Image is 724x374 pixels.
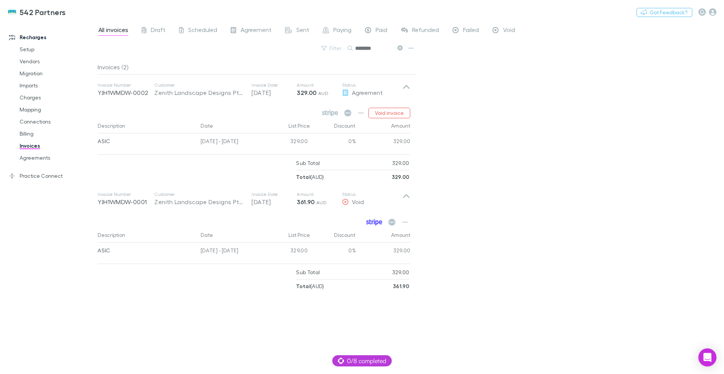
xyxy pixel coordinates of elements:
div: ASIC [98,243,195,258]
p: Customer [154,82,244,88]
a: Mapping [12,104,102,116]
strong: 361.90 [297,198,314,206]
span: Void [503,26,515,36]
strong: 329.00 [297,89,316,96]
p: Invoice Number [98,82,154,88]
span: Agreement [241,26,271,36]
p: Amount [297,82,342,88]
p: Sub Total [296,156,320,170]
span: Paying [333,26,351,36]
span: Paid [376,26,387,36]
a: Practice Connect [2,170,102,182]
img: 542 Partners's Logo [8,8,17,17]
div: Zenith Landscape Designs Pty Ltd [154,197,244,206]
a: Invoices [12,140,102,152]
button: Void invoice [368,108,410,118]
span: Draft [151,26,166,36]
p: Invoice Number [98,191,154,197]
p: YJH1WMDW-0001 [98,197,154,206]
span: Scheduled [188,26,217,36]
a: Imports [12,79,102,92]
div: 0% [311,133,356,151]
button: Filter [318,44,346,53]
a: Setup [12,43,102,55]
div: 329.00 [265,243,311,261]
span: AUD [316,200,327,205]
p: ( AUD ) [296,279,324,293]
div: Invoice NumberYJH1WMDW-0001CustomerZenith Landscape Designs Pty LtdInvoice Date[DATE]Amount361.90... [92,184,416,214]
a: Charges [12,92,102,104]
div: ASIC [98,133,195,149]
div: 329.00 [356,133,411,151]
div: Open Intercom Messenger [698,348,716,366]
strong: Total [296,283,310,289]
div: [DATE] - [DATE] [198,133,265,151]
p: Amount [297,191,342,197]
p: Invoice Date [252,191,297,197]
a: Agreements [12,152,102,164]
strong: 361.90 [393,283,410,289]
strong: Total [296,174,310,180]
div: [DATE] - [DATE] [198,243,265,261]
strong: 329.00 [392,174,410,180]
a: Connections [12,116,102,128]
p: Customer [154,191,244,197]
p: Invoice Date [252,82,297,88]
a: Migration [12,67,102,79]
span: Agreement [352,89,383,96]
div: Zenith Landscape Designs Pty Ltd [154,88,244,97]
div: 329.00 [265,133,311,151]
span: Refunded [412,26,439,36]
span: All invoices [98,26,128,36]
p: YJH1WMDW-0002 [98,88,154,97]
a: Recharges [2,31,102,43]
p: [DATE] [252,88,297,97]
span: Failed [463,26,479,36]
a: 542 Partners [3,3,71,21]
p: Status [342,82,402,88]
div: 0% [311,243,356,261]
h3: 542 Partners [20,8,66,17]
span: Sent [296,26,309,36]
p: Sub Total [296,266,320,279]
p: ( AUD ) [296,170,324,184]
div: 329.00 [356,243,411,261]
p: 329.00 [392,266,410,279]
span: AUD [318,90,328,96]
a: Billing [12,128,102,140]
p: [DATE] [252,197,297,206]
p: Status [342,191,402,197]
span: Void [352,198,364,205]
button: Got Feedback? [637,8,692,17]
a: Vendors [12,55,102,67]
div: Invoice NumberYJH1WMDW-0002CustomerZenith Landscape Designs Pty LtdInvoice Date[DATE]Amount329.00... [92,75,416,105]
p: 329.00 [392,156,410,170]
